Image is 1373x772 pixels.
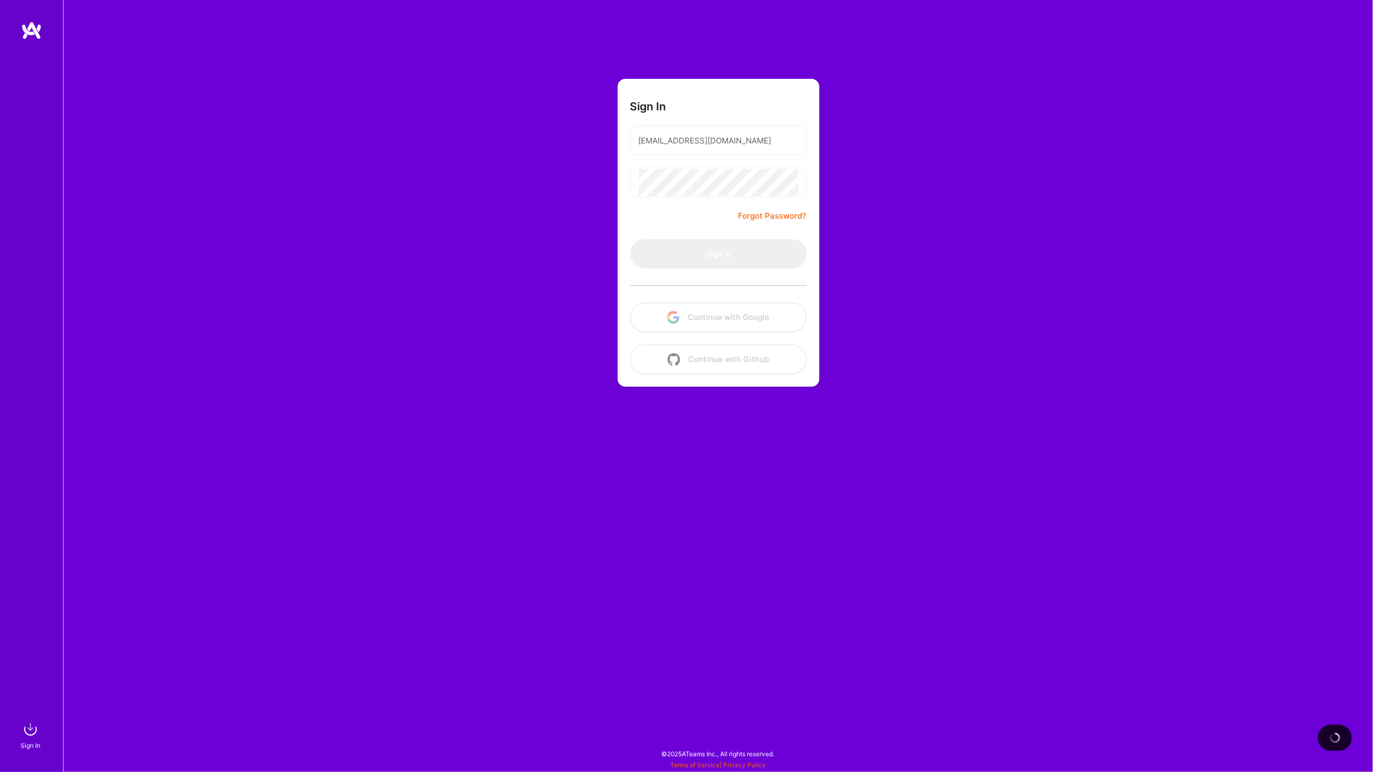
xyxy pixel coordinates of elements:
div: © 2025 ATeams Inc., All rights reserved. [63,740,1373,767]
a: sign inSign In [22,719,41,751]
div: Sign In [20,740,40,751]
img: icon [668,353,680,366]
img: icon [667,311,680,324]
a: Privacy Policy [723,761,766,769]
input: Email... [639,127,798,154]
img: loading [1330,733,1340,743]
span: | [670,761,766,769]
a: Forgot Password? [738,210,807,222]
img: logo [21,21,42,40]
button: Sign In [630,239,807,269]
a: Terms of Service [670,761,720,769]
button: Continue with Github [630,345,807,374]
h3: Sign In [630,100,667,113]
img: sign in [20,719,41,740]
button: Continue with Google [630,303,807,332]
